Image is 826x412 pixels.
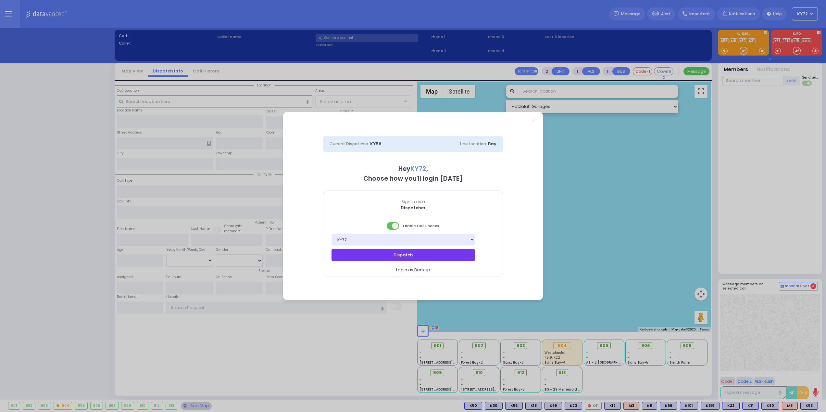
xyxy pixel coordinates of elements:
b: Dispatcher [401,205,426,211]
span: KY56 [370,141,382,147]
span: KY72 [410,164,426,173]
b: Choose how you'll login [DATE] [363,174,463,183]
span: Bay [488,141,496,147]
a: Close [532,119,535,122]
span: Current Dispatcher: [330,141,369,147]
span: Line Location: [460,141,487,147]
span: Login as Backup [396,267,430,273]
span: Sign in as a [323,199,503,205]
button: Dispatch [332,249,475,261]
b: Hey , [398,164,428,173]
span: Enable Cell Phones [387,221,439,230]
